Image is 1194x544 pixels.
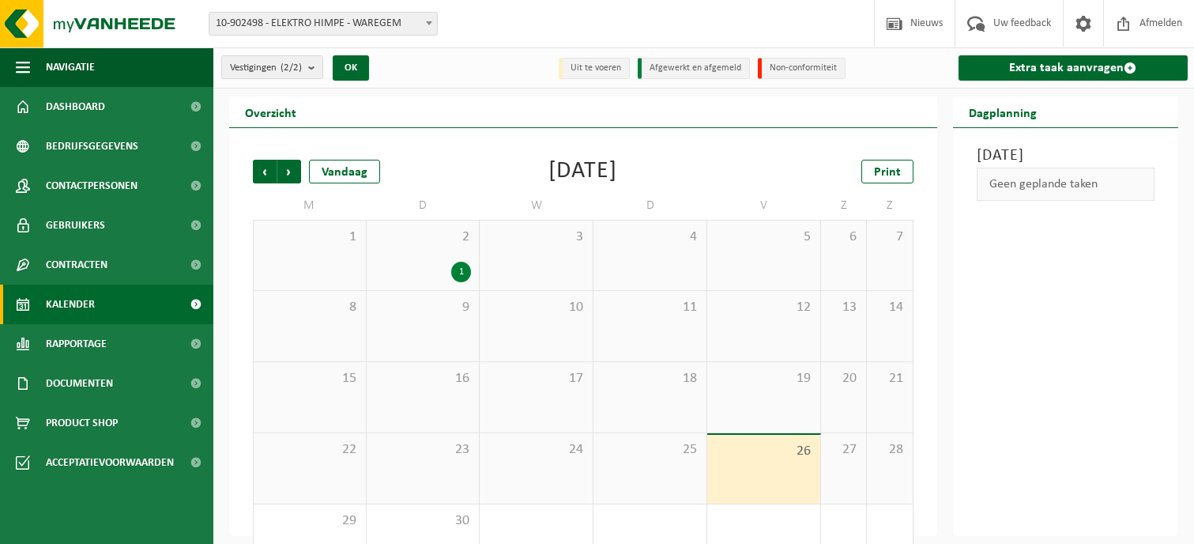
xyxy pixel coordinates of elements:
span: Contactpersonen [46,166,137,206]
span: 7 [875,229,905,246]
span: Bedrijfsgegevens [46,127,138,166]
td: Z [821,191,868,220]
span: Print [874,166,901,179]
div: Geen geplande taken [977,168,1154,201]
span: 14 [875,299,905,316]
a: Extra taak aanvragen [959,55,1188,81]
span: Dashboard [46,87,105,127]
span: Vorige [253,160,277,183]
span: 10 [488,299,585,316]
span: 12 [715,299,812,316]
span: 19 [715,370,812,387]
span: 27 [829,441,859,459]
li: Uit te voeren [559,58,630,79]
div: Vandaag [309,160,380,183]
span: Vestigingen [230,56,302,80]
td: W [480,191,593,220]
span: 18 [601,370,699,387]
span: Acceptatievoorwaarden [46,443,174,482]
span: 9 [375,299,472,316]
span: 10-902498 - ELEKTRO HIMPE - WAREGEM [209,12,438,36]
li: Non-conformiteit [758,58,846,79]
button: Vestigingen(2/2) [221,55,323,79]
span: Volgende [277,160,301,183]
span: 6 [829,229,859,246]
span: 26 [715,443,812,460]
span: Navigatie [46,47,95,87]
a: Print [861,160,913,183]
span: 2 [375,229,472,246]
span: Gebruikers [46,206,105,245]
span: Contracten [46,245,107,285]
span: Rapportage [46,324,107,364]
td: Z [867,191,913,220]
span: 15 [262,370,358,387]
span: 25 [601,441,699,459]
td: D [593,191,707,220]
span: 3 [488,229,585,246]
span: 30 [375,512,472,530]
span: Kalender [46,285,95,324]
li: Afgewerkt en afgemeld [638,58,750,79]
span: 21 [875,370,905,387]
span: 8 [262,299,358,316]
span: 23 [375,441,472,459]
span: 10-902498 - ELEKTRO HIMPE - WAREGEM [209,13,437,35]
span: 29 [262,512,358,530]
td: V [707,191,821,220]
span: 4 [601,229,699,246]
span: 5 [715,229,812,246]
span: 22 [262,441,358,459]
span: 16 [375,370,472,387]
div: 1 [451,262,471,282]
h3: [DATE] [977,144,1154,168]
button: OK [333,55,369,81]
td: M [253,191,367,220]
span: 28 [875,441,905,459]
h2: Dagplanning [953,96,1053,127]
span: 11 [601,299,699,316]
h2: Overzicht [229,96,312,127]
div: [DATE] [548,160,617,183]
span: 24 [488,441,585,459]
span: 1 [262,229,358,246]
td: D [367,191,480,220]
count: (2/2) [281,62,302,73]
span: 20 [829,370,859,387]
span: 13 [829,299,859,316]
span: Product Shop [46,403,118,443]
span: Documenten [46,364,113,403]
span: 17 [488,370,585,387]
